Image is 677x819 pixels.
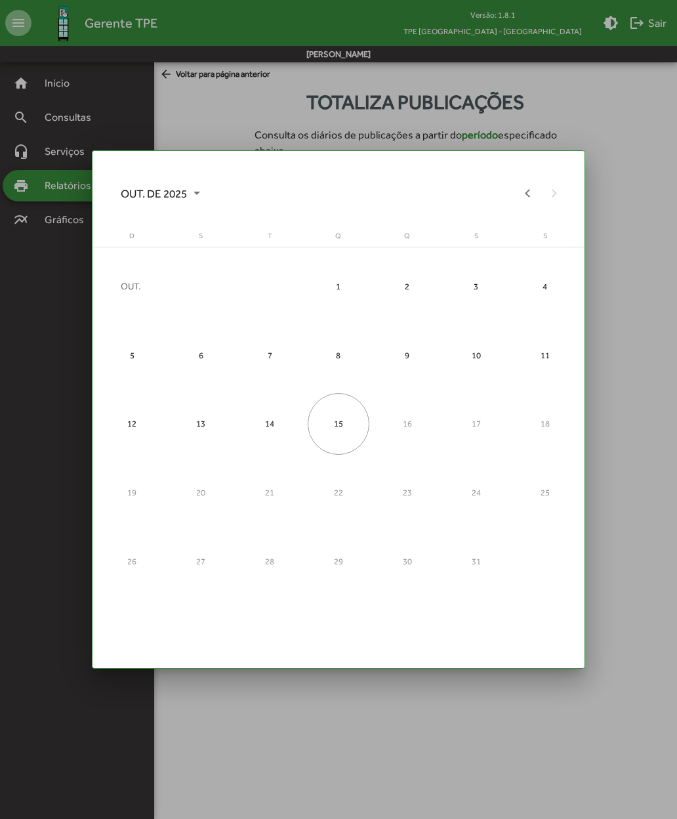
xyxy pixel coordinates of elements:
th: sábado [510,230,579,247]
div: 24 [445,462,506,524]
div: 13 [170,393,232,455]
div: 18 [514,393,575,455]
td: 21 de outubro de 2025 [236,458,304,527]
td: 22 de outubro de 2025 [304,458,373,527]
td: 15 de outubro de 2025 [304,390,373,459]
div: 29 [308,530,369,592]
td: 8 de outubro de 2025 [304,321,373,390]
div: 3 [445,255,506,317]
td: 12 de outubro de 2025 [98,390,167,459]
div: 2 [377,255,438,317]
td: 29 de outubro de 2025 [304,527,373,596]
td: 26 de outubro de 2025 [98,527,167,596]
th: quinta-feira [373,230,441,247]
td: 24 de outubro de 2025 [441,458,510,527]
div: 9 [377,324,438,386]
button: Previous month [514,180,541,207]
div: 14 [239,393,300,455]
div: 10 [445,324,506,386]
div: 8 [308,324,369,386]
td: 9 de outubro de 2025 [373,321,441,390]
div: 16 [377,393,438,455]
span: OUT. DE 2025 [121,182,200,205]
td: 3 de outubro de 2025 [441,252,510,321]
div: 7 [239,324,300,386]
td: 25 de outubro de 2025 [510,458,579,527]
th: domingo [98,230,167,247]
td: 19 de outubro de 2025 [98,458,167,527]
th: segunda-feira [167,230,236,247]
td: OUT. [98,252,304,321]
div: 31 [445,530,506,592]
td: 10 de outubro de 2025 [441,321,510,390]
td: 4 de outubro de 2025 [510,252,579,321]
td: 31 de outubro de 2025 [441,527,510,596]
div: 4 [514,255,575,317]
td: 30 de outubro de 2025 [373,527,441,596]
td: 16 de outubro de 2025 [373,390,441,459]
td: 13 de outubro de 2025 [167,390,236,459]
td: 11 de outubro de 2025 [510,321,579,390]
td: 5 de outubro de 2025 [98,321,167,390]
td: 1 de outubro de 2025 [304,252,373,321]
td: 20 de outubro de 2025 [167,458,236,527]
div: 1 [308,255,369,317]
td: 6 de outubro de 2025 [167,321,236,390]
button: Choose month and year [110,180,211,207]
div: 6 [170,324,232,386]
th: terça-feira [236,230,304,247]
div: 28 [239,530,300,592]
td: 17 de outubro de 2025 [441,390,510,459]
div: 12 [101,393,163,455]
div: 25 [514,462,575,524]
div: 21 [239,462,300,524]
th: quarta-feira [304,230,373,247]
td: 7 de outubro de 2025 [236,321,304,390]
div: 11 [514,324,575,386]
div: 26 [101,530,163,592]
td: 2 de outubro de 2025 [373,252,441,321]
td: 27 de outubro de 2025 [167,527,236,596]
div: 20 [170,462,232,524]
div: 30 [377,530,438,592]
div: 19 [101,462,163,524]
div: 23 [377,462,438,524]
td: 23 de outubro de 2025 [373,458,441,527]
td: 14 de outubro de 2025 [236,390,304,459]
div: 5 [101,324,163,386]
td: 28 de outubro de 2025 [236,527,304,596]
div: 15 [308,393,369,455]
td: 18 de outubro de 2025 [510,390,579,459]
th: sexta-feira [441,230,510,247]
div: 17 [445,393,506,455]
div: 27 [170,530,232,592]
div: 22 [308,462,369,524]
